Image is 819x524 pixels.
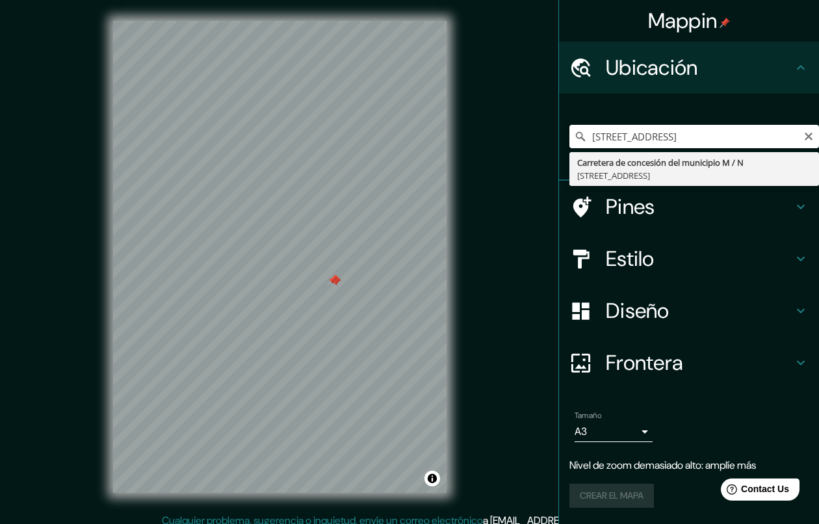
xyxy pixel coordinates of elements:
input: Elige tu ciudad o área [569,125,819,148]
h4: Frontera [606,350,793,376]
h4: Estilo [606,246,793,272]
h4: Diseño [606,298,793,324]
img: pin-icon.png [720,18,730,28]
div: A3 [575,421,653,442]
div: [STREET_ADDRESS] [577,169,811,182]
button: Alternar atribución [424,471,440,486]
font: Mappin [648,7,718,34]
div: Carretera de concesión del municipio M / N [577,156,811,169]
button: Claro [803,129,814,142]
p: Nivel de zoom demasiado alto: amplíe más [569,458,809,473]
iframe: Help widget launcher [703,473,805,510]
h4: Pines [606,194,793,220]
label: Tamaño [575,410,601,421]
div: Estilo [559,233,819,285]
h4: Ubicación [606,55,793,81]
div: Frontera [559,337,819,389]
div: Pines [559,181,819,233]
canvas: Mapa [113,21,447,493]
div: Ubicación [559,42,819,94]
div: Diseño [559,285,819,337]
